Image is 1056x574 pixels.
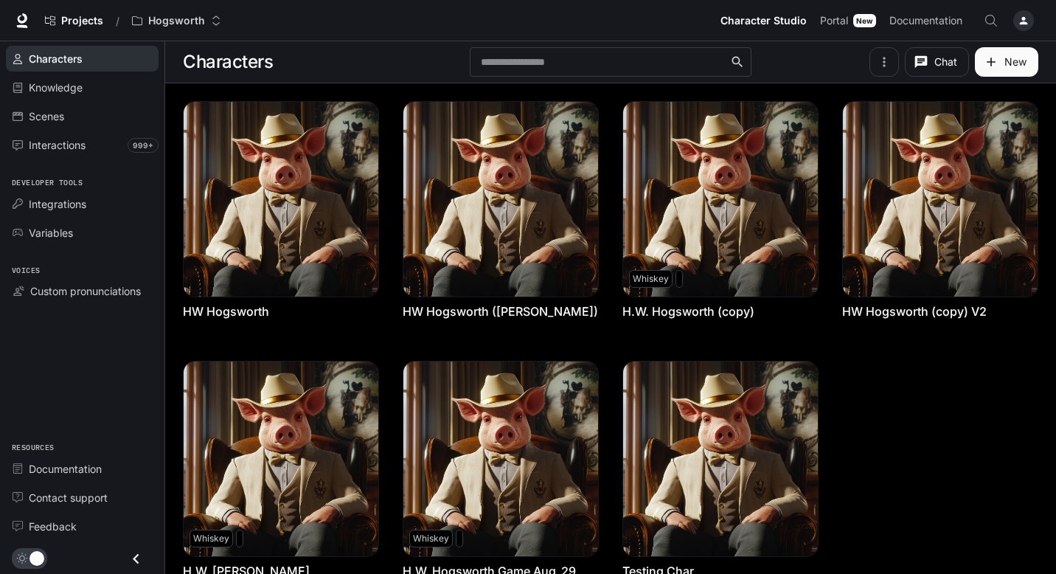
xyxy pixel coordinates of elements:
[622,303,754,319] a: H.W. Hogsworth (copy)
[6,103,159,129] a: Scenes
[184,102,378,297] img: HW Hogsworth
[6,278,159,304] a: Custom pronunciations
[720,12,807,30] span: Character Studio
[29,490,108,505] span: Contact support
[403,102,598,297] img: HW Hogsworth (basak)
[975,47,1038,77] button: New
[29,137,86,153] span: Interactions
[853,14,876,27] div: New
[184,362,378,556] img: H.W. Hogsworth Daniel
[883,6,973,35] a: Documentation
[6,132,159,158] a: Interactions
[820,12,848,30] span: Portal
[889,12,962,30] span: Documentation
[6,46,159,72] a: Characters
[38,6,110,35] a: Go to projects
[6,220,159,246] a: Variables
[403,303,598,319] a: HW Hogsworth ([PERSON_NAME])
[6,75,159,100] a: Knowledge
[61,15,103,27] span: Projects
[29,108,64,124] span: Scenes
[110,13,125,29] div: /
[29,225,73,241] span: Variables
[183,303,269,319] a: HW Hogsworth
[6,514,159,539] a: Feedback
[814,6,882,35] a: PortalNew
[29,550,44,566] span: Dark mode toggle
[905,47,969,77] button: Chat
[119,544,153,574] button: Close drawer
[29,51,83,66] span: Characters
[183,47,273,77] h1: Characters
[842,303,987,319] a: HW Hogsworth (copy) V2
[6,485,159,511] a: Contact support
[30,283,141,299] span: Custom pronunciations
[715,6,813,35] a: Character Studio
[623,362,818,556] img: Testing Char
[148,15,205,27] p: Hogsworth
[623,102,818,297] img: H.W. Hogsworth (copy)
[843,102,1038,297] img: HW Hogsworth (copy) V2
[403,362,598,556] img: H.W. Hogsworth Game Aug_29
[29,519,77,534] span: Feedback
[29,196,86,212] span: Integrations
[125,6,228,35] button: Open workspace menu
[6,456,159,482] a: Documentation
[29,80,83,95] span: Knowledge
[128,138,159,153] span: 999+
[976,6,1006,35] button: Open Command Menu
[29,461,102,477] span: Documentation
[6,191,159,217] a: Integrations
